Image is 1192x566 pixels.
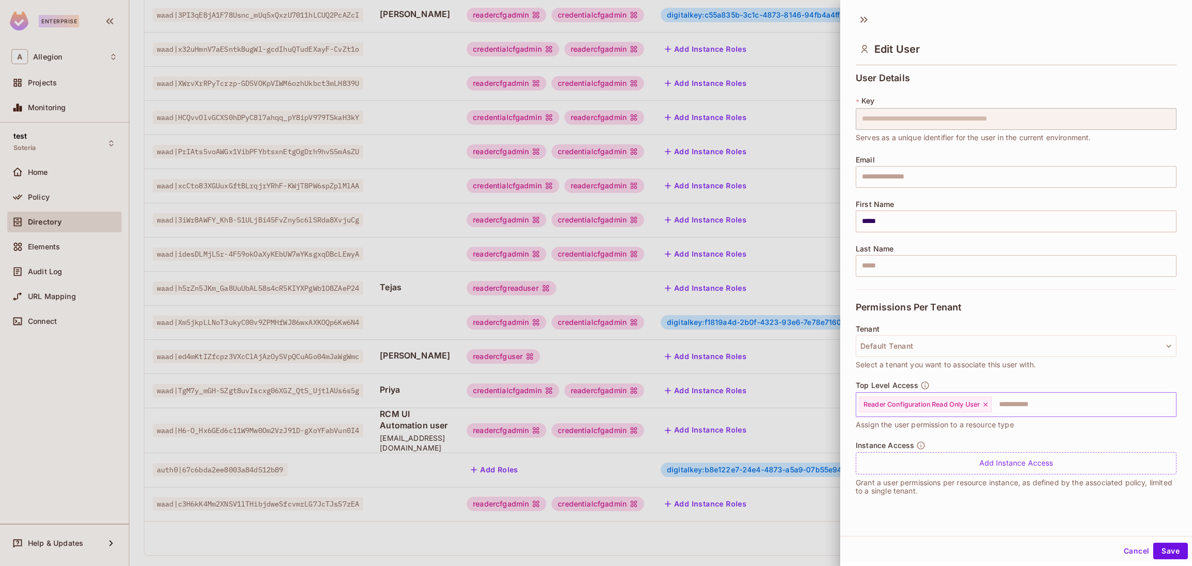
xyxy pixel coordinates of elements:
span: Permissions Per Tenant [856,302,961,312]
button: Cancel [1120,543,1153,559]
span: Key [861,97,874,105]
span: Select a tenant you want to associate this user with. [856,359,1036,370]
span: First Name [856,200,895,208]
span: Edit User [874,43,920,55]
span: Email [856,156,875,164]
button: Default Tenant [856,335,1176,357]
span: Reader Configuration Read Only User [863,400,980,409]
span: Last Name [856,245,893,253]
button: Save [1153,543,1188,559]
div: Add Instance Access [856,452,1176,474]
button: Open [1171,403,1173,405]
span: Serves as a unique identifier for the user in the current environment. [856,132,1091,143]
span: User Details [856,73,910,83]
span: Assign the user permission to a resource type [856,419,1014,430]
span: Instance Access [856,441,914,450]
span: Top Level Access [856,381,918,390]
span: Tenant [856,325,880,333]
div: Reader Configuration Read Only User [859,397,992,412]
p: Grant a user permissions per resource instance, as defined by the associated policy, limited to a... [856,479,1176,495]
